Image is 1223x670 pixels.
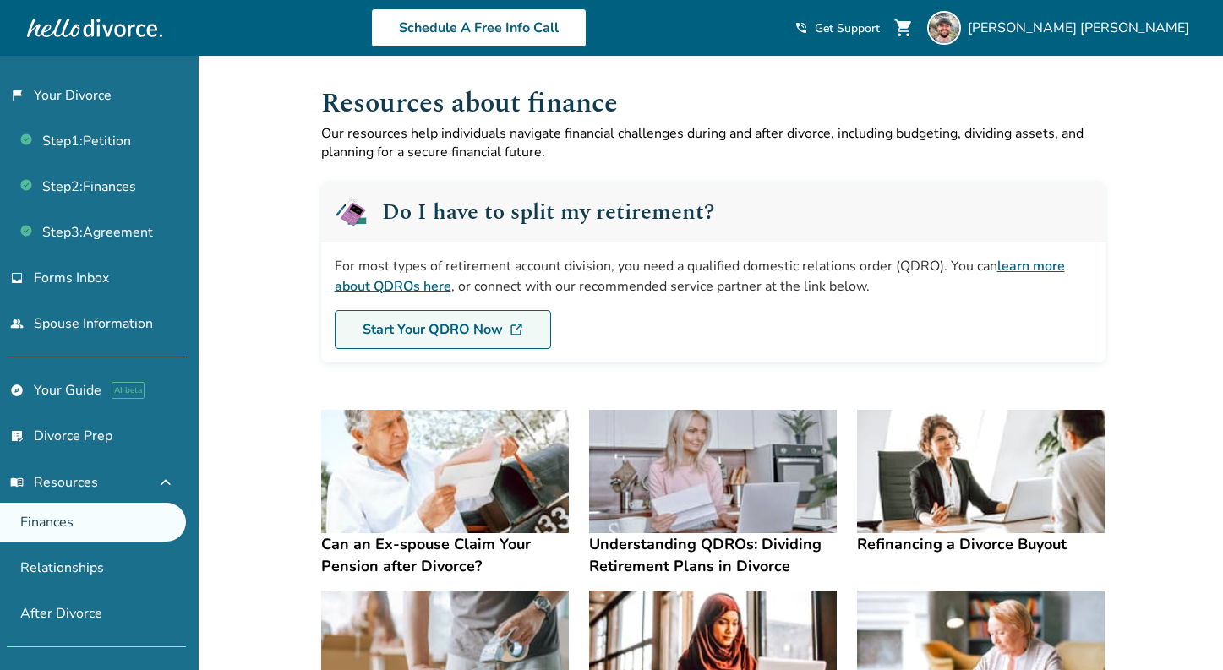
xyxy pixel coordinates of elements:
[321,533,569,577] h4: Can an Ex-spouse Claim Your Pension after Divorce?
[10,473,98,492] span: Resources
[589,410,837,578] a: Understanding QDROs: Dividing Retirement Plans in DivorceUnderstanding QDROs: Dividing Retirement...
[371,8,587,47] a: Schedule A Free Info Call
[321,124,1106,161] p: Our resources help individuals navigate financial challenges during and after divorce, including ...
[112,382,145,399] span: AI beta
[857,410,1105,556] a: Refinancing a Divorce BuyoutRefinancing a Divorce Buyout
[382,201,714,223] h2: Do I have to split my retirement?
[794,21,808,35] span: phone_in_talk
[321,83,1106,124] h1: Resources about finance
[794,20,880,36] a: phone_in_talkGet Support
[1138,589,1223,670] iframe: Chat Widget
[10,476,24,489] span: menu_book
[857,410,1105,534] img: Refinancing a Divorce Buyout
[968,19,1196,37] span: [PERSON_NAME] [PERSON_NAME]
[335,256,1092,297] div: For most types of retirement account division, you need a qualified domestic relations order (QDR...
[34,269,109,287] span: Forms Inbox
[893,18,914,38] span: shopping_cart
[321,410,569,534] img: Can an Ex-spouse Claim Your Pension after Divorce?
[156,472,176,493] span: expand_less
[10,384,24,397] span: explore
[10,271,24,285] span: inbox
[815,20,880,36] span: Get Support
[589,410,837,534] img: Understanding QDROs: Dividing Retirement Plans in Divorce
[335,195,369,229] img: QDRO
[10,317,24,330] span: people
[857,533,1105,555] h4: Refinancing a Divorce Buyout
[10,429,24,443] span: list_alt_check
[589,533,837,577] h4: Understanding QDROs: Dividing Retirement Plans in Divorce
[510,323,523,336] img: DL
[10,89,24,102] span: flag_2
[321,410,569,578] a: Can an Ex-spouse Claim Your Pension after Divorce?Can an Ex-spouse Claim Your Pension after Divorce?
[927,11,961,45] img: Alex Johnson
[335,310,551,349] a: Start Your QDRO Now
